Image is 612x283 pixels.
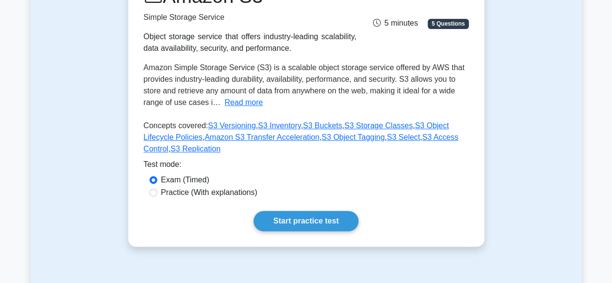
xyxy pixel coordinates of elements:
[144,121,449,141] a: S3 Object Lifecycle Policies
[258,121,301,130] a: S3 Inventory
[144,120,469,159] p: Concepts covered: , , , , , , , , ,
[428,19,468,29] span: 5 Questions
[254,211,358,231] a: Start practice test
[144,63,464,106] span: Amazon Simple Storage Service (S3) is a scalable object storage service offered by AWS that provi...
[144,31,357,54] div: Object storage service that offers industry-leading scalability, data availability, security, and...
[144,159,469,174] div: Test mode:
[303,121,342,130] a: S3 Buckets
[161,187,257,198] label: Practice (With explanations)
[171,145,221,153] a: S3 Replication
[344,121,413,130] a: S3 Storage Classes
[322,133,385,141] a: S3 Object Tagging
[224,97,263,108] button: Read more
[387,133,420,141] a: S3 Select
[205,133,319,141] a: Amazon S3 Transfer Acceleration
[208,121,256,130] a: S3 Versioning
[373,19,418,27] span: 5 minutes
[161,174,209,186] label: Exam (Timed)
[144,12,357,23] p: Simple Storage Service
